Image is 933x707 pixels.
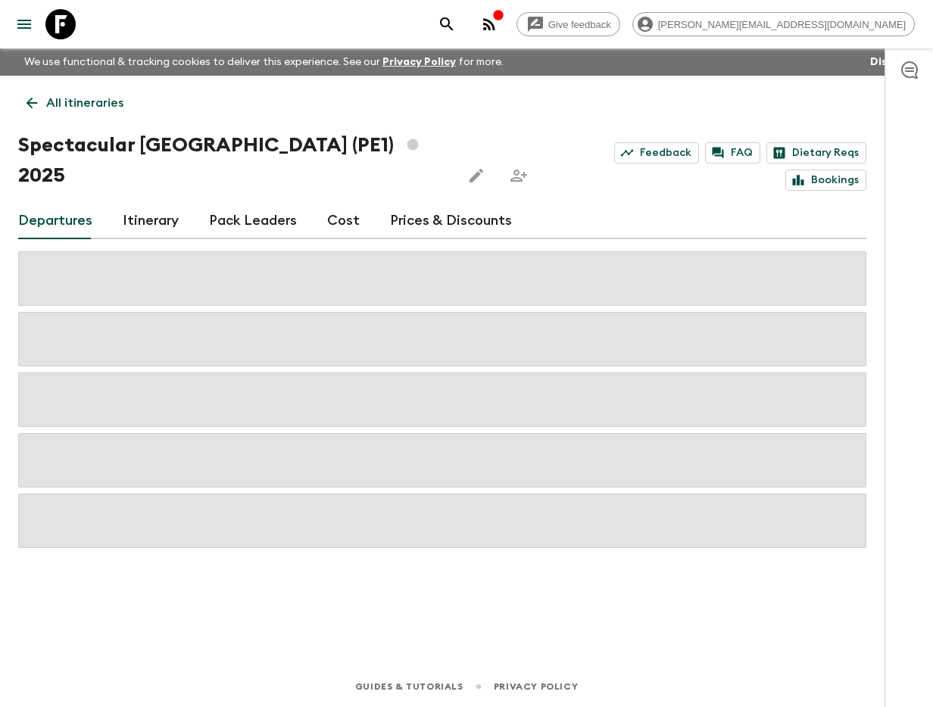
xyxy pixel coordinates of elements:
p: We use functional & tracking cookies to deliver this experience. See our for more. [18,48,510,76]
p: All itineraries [46,94,123,112]
a: Dietary Reqs [766,142,866,164]
a: FAQ [705,142,760,164]
button: Dismiss [866,51,915,73]
a: Departures [18,203,92,239]
a: Guides & Tutorials [355,678,463,695]
a: Privacy Policy [382,57,456,67]
a: Cost [327,203,360,239]
span: Give feedback [540,19,619,30]
button: search adventures [432,9,462,39]
span: Share this itinerary [504,160,534,191]
a: Give feedback [516,12,620,36]
a: Itinerary [123,203,179,239]
h1: Spectacular [GEOGRAPHIC_DATA] (PE1) 2025 [18,130,449,191]
span: [PERSON_NAME][EMAIL_ADDRESS][DOMAIN_NAME] [650,19,914,30]
a: Prices & Discounts [390,203,512,239]
button: Edit this itinerary [461,160,491,191]
button: menu [9,9,39,39]
a: Feedback [614,142,699,164]
a: Bookings [785,170,866,191]
a: Pack Leaders [209,203,297,239]
a: Privacy Policy [494,678,578,695]
a: All itineraries [18,88,132,118]
div: [PERSON_NAME][EMAIL_ADDRESS][DOMAIN_NAME] [632,12,915,36]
